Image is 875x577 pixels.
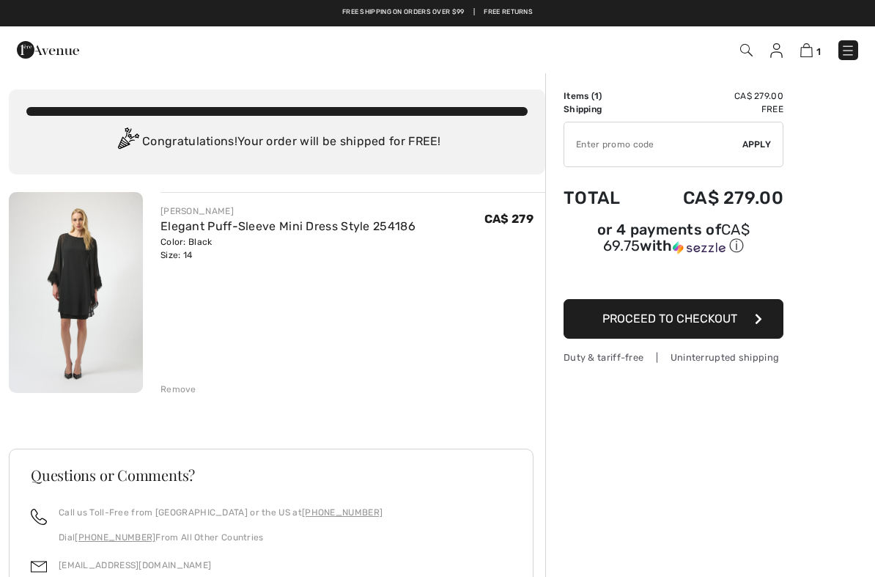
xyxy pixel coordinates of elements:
[564,350,783,364] div: Duty & tariff-free | Uninterrupted shipping
[673,241,726,254] img: Sezzle
[602,312,737,326] span: Proceed to Checkout
[484,212,534,226] span: CA$ 279
[841,43,855,58] img: Menu
[26,128,528,157] div: Congratulations! Your order will be shipped for FREE!
[160,219,416,233] a: Elegant Puff-Sleeve Mini Dress Style 254186
[564,173,643,223] td: Total
[564,89,643,103] td: Items ( )
[564,103,643,116] td: Shipping
[59,506,383,519] p: Call us Toll-Free from [GEOGRAPHIC_DATA] or the US at
[603,221,750,254] span: CA$ 69.75
[31,559,47,575] img: email
[59,531,383,544] p: Dial From All Other Countries
[160,235,416,262] div: Color: Black Size: 14
[59,560,211,570] a: [EMAIL_ADDRESS][DOMAIN_NAME]
[31,468,512,482] h3: Questions or Comments?
[113,128,142,157] img: Congratulation2.svg
[160,205,416,218] div: [PERSON_NAME]
[594,91,599,101] span: 1
[564,223,783,256] div: or 4 payments of with
[816,46,821,57] span: 1
[17,35,79,65] img: 1ère Avenue
[302,507,383,518] a: [PHONE_NUMBER]
[564,261,783,294] iframe: PayPal-paypal
[800,43,813,57] img: Shopping Bag
[473,7,475,18] span: |
[800,41,821,59] a: 1
[17,42,79,56] a: 1ère Avenue
[342,7,465,18] a: Free shipping on orders over $99
[564,299,783,339] button: Proceed to Checkout
[643,173,783,223] td: CA$ 279.00
[740,44,753,56] img: Search
[484,7,533,18] a: Free Returns
[643,89,783,103] td: CA$ 279.00
[742,138,772,151] span: Apply
[160,383,196,396] div: Remove
[9,192,143,393] img: Elegant Puff-Sleeve Mini Dress Style 254186
[770,43,783,58] img: My Info
[564,122,742,166] input: Promo code
[564,223,783,261] div: or 4 payments ofCA$ 69.75withSezzle Click to learn more about Sezzle
[75,532,155,543] a: [PHONE_NUMBER]
[31,509,47,525] img: call
[643,103,783,116] td: Free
